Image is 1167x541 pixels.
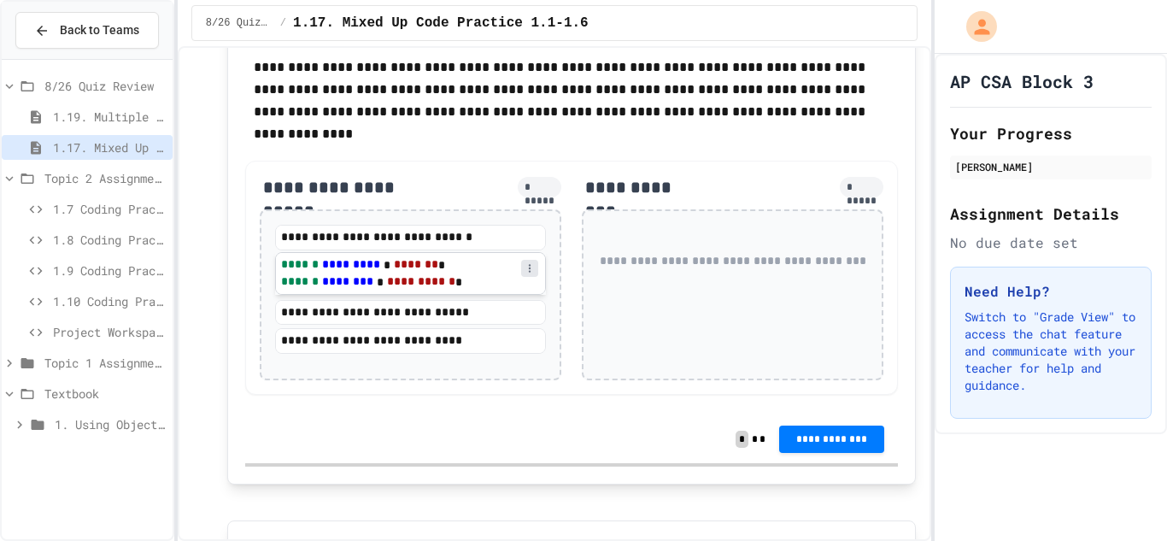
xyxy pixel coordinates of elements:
span: Back to Teams [60,21,139,39]
div: My Account [948,7,1001,46]
span: 1. Using Objects and Methods [55,415,166,433]
div: No due date set [950,232,1152,253]
span: Project Workspace [53,323,166,341]
p: Switch to "Grade View" to access the chat feature and communicate with your teacher for help and ... [965,309,1137,394]
span: Topic 2 Assignments [44,169,166,187]
h3: Need Help? [965,281,1137,302]
span: 1.9 Coding Practice [53,262,166,279]
span: 1.7 Coding Practice [53,200,166,218]
span: 1.8 Coding Practice [53,231,166,249]
span: Textbook [44,385,166,403]
span: 1.17. Mixed Up Code Practice 1.1-1.6 [53,138,166,156]
span: 1.17. Mixed Up Code Practice 1.1-1.6 [293,13,589,33]
span: 8/26 Quiz Review [206,16,273,30]
div: [PERSON_NAME] [955,159,1146,174]
span: 1.19. Multiple Choice Exercises for Unit 1a (1.1-1.6) [53,108,166,126]
span: 8/26 Quiz Review [44,77,166,95]
span: Topic 1 Assignments [44,354,166,372]
span: / [280,16,286,30]
button: Back to Teams [15,12,159,49]
h2: Assignment Details [950,202,1152,226]
h1: AP CSA Block 3 [950,69,1094,93]
span: 1.10 Coding Practice [53,292,166,310]
h2: Your Progress [950,121,1152,145]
